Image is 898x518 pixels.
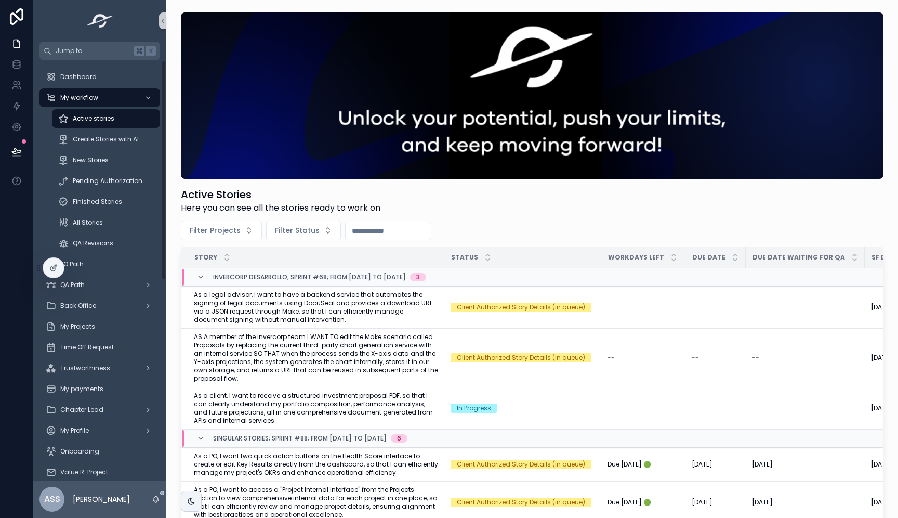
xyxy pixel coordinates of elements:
div: Client Authorized Story Details (in queue) [457,353,585,362]
a: Chapter Lead [39,400,160,419]
span: Status [451,253,478,262]
a: -- [608,303,679,312]
span: Due [DATE] 🟢 [608,460,651,469]
span: Active stories [73,114,114,123]
button: Select Button [266,221,341,240]
span: My Profile [60,426,89,435]
a: Trustworthiness [39,359,160,378]
a: Due [DATE] 🟢 [608,460,679,469]
span: [DATE] [752,498,773,507]
a: As a client, I want to receive a structured investment proposal PDF, so that I can clearly unders... [194,392,438,425]
span: Jump to... [56,47,130,55]
div: Client Authorized Story Details (in queue) [457,303,585,312]
a: New Stories [52,151,160,170]
a: Dashboard [39,68,160,86]
span: -- [752,303,759,312]
a: As a PO, I want two quick action buttons on the Health Score interface to create or edit Key Resu... [194,452,438,477]
span: Filter Status [275,225,320,236]
span: [DATE] [871,354,892,362]
a: [DATE] [692,498,739,507]
span: All Stories [73,218,103,227]
span: Onboarding [60,447,99,456]
button: Jump to...K [39,42,160,60]
span: [DATE] [871,404,892,412]
span: [DATE] [871,498,892,507]
a: [DATE] [692,460,739,469]
img: App logo [84,12,116,29]
span: Finished Stories [73,198,122,206]
span: PO Path [60,260,84,268]
span: ASS [44,493,60,506]
a: My payments [39,380,160,398]
span: -- [692,354,699,362]
span: [DATE] [871,303,892,312]
a: As a legal advisor, I want to have a backend service that automates the signing of legal document... [194,291,438,324]
a: My Projects [39,317,160,336]
a: Create Stories with AI [52,130,160,149]
div: Client Authorized Story Details (in queue) [457,460,585,469]
span: QA Revisions [73,239,113,248]
span: Workdays Left [608,253,664,262]
span: Filter Projects [190,225,241,236]
span: Invercorp Desarrollo; Sprint #68; From [DATE] to [DATE] [213,273,406,281]
span: K [147,47,155,55]
p: [PERSON_NAME] [73,494,130,504]
a: All Stories [52,213,160,232]
span: Chapter Lead [60,406,103,414]
a: Finished Stories [52,192,160,211]
span: New Stories [73,156,109,164]
span: -- [752,404,759,412]
a: QA Path [39,276,160,294]
h1: Active Stories [181,187,380,202]
a: Client Authorized Story Details (in queue) [451,303,595,312]
a: -- [692,354,739,362]
a: In Progress [451,404,595,413]
button: Select Button [181,221,262,240]
span: -- [692,404,699,412]
div: In Progress [457,404,491,413]
a: -- [608,404,679,412]
a: Due [DATE] 🟢 [608,498,679,507]
a: -- [692,404,739,412]
span: -- [608,303,615,312]
a: PO Path [39,255,160,274]
a: My workflow [39,88,160,107]
span: -- [608,354,615,362]
span: -- [608,404,615,412]
span: My workflow [60,94,98,102]
span: Due [DATE] 🟢 [608,498,651,507]
a: -- [692,303,739,312]
a: Client Authorized Story Details (in queue) [451,460,595,469]
span: [DATE] [752,460,773,469]
a: Onboarding [39,442,160,461]
span: [DATE] [871,460,892,469]
div: Client Authorized Story Details (in queue) [457,498,585,507]
span: QA Path [60,281,85,289]
span: Time Off Request [60,343,114,352]
span: Dashboard [60,73,97,81]
span: Trustworthiness [60,364,110,372]
a: -- [752,303,859,312]
a: -- [752,354,859,362]
a: Client Authorized Story Details (in queue) [451,353,595,362]
span: My payments [60,385,103,393]
span: Pending Authorization [73,177,142,185]
a: My Profile [39,421,160,440]
span: Story [194,253,217,262]
span: [DATE] [692,460,712,469]
span: Here you can see all the stories ready to work on [181,202,380,214]
span: My Projects [60,322,95,331]
a: [DATE] [752,498,859,507]
a: Value R. Project [39,463,160,482]
a: QA Revisions [52,234,160,253]
span: Create Stories with AI [73,135,139,144]
span: -- [692,303,699,312]
span: Value R. Project [60,468,108,476]
span: Back Office [60,302,96,310]
a: AS A member of the Invercorp team I WANT TO edit the Make scenario called Proposals by replacing ... [194,333,438,383]
a: Active stories [52,109,160,128]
